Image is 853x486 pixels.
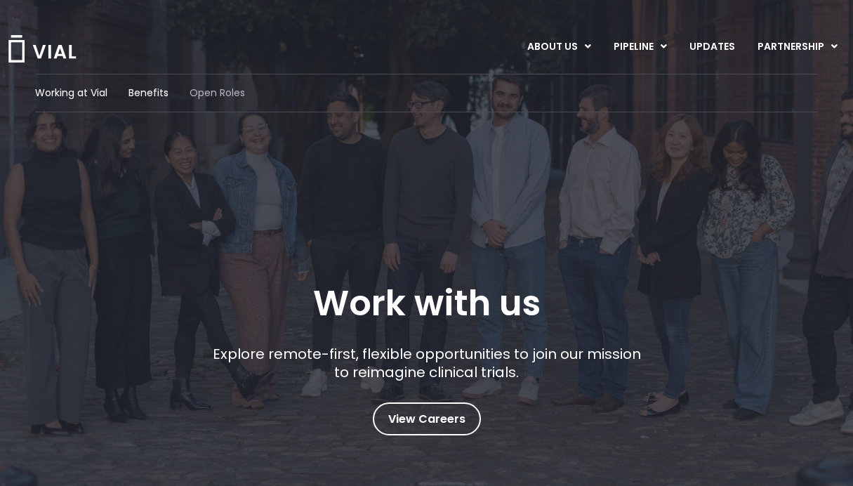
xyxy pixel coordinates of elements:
a: Open Roles [190,86,245,100]
h1: Work with us [313,283,541,324]
a: Working at Vial [35,86,107,100]
span: View Careers [388,410,465,428]
a: ABOUT USMenu Toggle [516,35,602,59]
a: PIPELINEMenu Toggle [602,35,677,59]
a: Benefits [128,86,168,100]
a: UPDATES [678,35,746,59]
a: PARTNERSHIPMenu Toggle [746,35,849,59]
img: Vial Logo [7,35,77,63]
a: View Careers [373,402,481,435]
p: Explore remote-first, flexible opportunities to join our mission to reimagine clinical trials. [207,345,646,381]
